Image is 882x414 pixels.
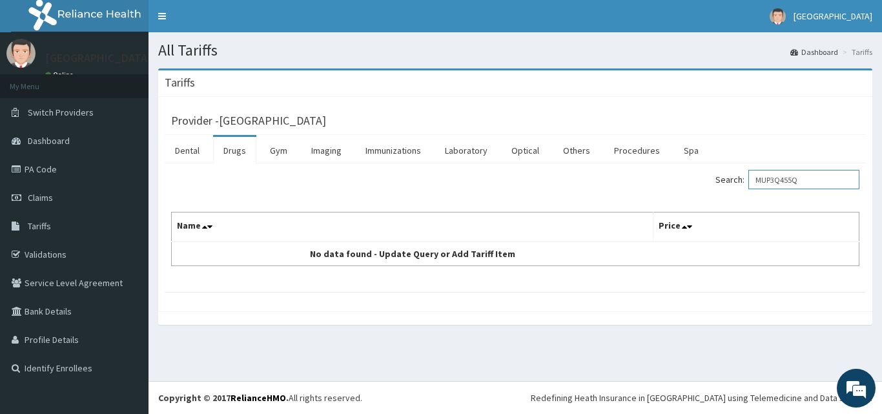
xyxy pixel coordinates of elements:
[28,220,51,232] span: Tariffs
[67,72,217,89] div: Chat with us now
[673,137,709,164] a: Spa
[839,47,872,57] li: Tariffs
[212,6,243,37] div: Minimize live chat window
[790,47,838,57] a: Dashboard
[149,381,882,414] footer: All rights reserved.
[6,39,36,68] img: User Image
[28,135,70,147] span: Dashboard
[355,137,431,164] a: Immunizations
[553,137,600,164] a: Others
[172,212,653,242] th: Name
[501,137,549,164] a: Optical
[45,70,76,79] a: Online
[45,52,152,64] p: [GEOGRAPHIC_DATA]
[213,137,256,164] a: Drugs
[171,115,326,127] h3: Provider - [GEOGRAPHIC_DATA]
[28,192,53,203] span: Claims
[172,242,653,266] td: No data found - Update Query or Add Tariff Item
[165,137,210,164] a: Dental
[604,137,670,164] a: Procedures
[531,391,872,404] div: Redefining Heath Insurance in [GEOGRAPHIC_DATA] using Telemedicine and Data Science!
[715,170,859,189] label: Search:
[748,170,859,189] input: Search:
[231,392,286,404] a: RelianceHMO
[301,137,352,164] a: Imaging
[158,392,289,404] strong: Copyright © 2017 .
[75,125,178,255] span: We're online!
[158,42,872,59] h1: All Tariffs
[794,10,872,22] span: [GEOGRAPHIC_DATA]
[165,77,195,88] h3: Tariffs
[435,137,498,164] a: Laboratory
[28,107,94,118] span: Switch Providers
[260,137,298,164] a: Gym
[6,276,246,322] textarea: Type your message and hit 'Enter'
[24,65,52,97] img: d_794563401_company_1708531726252_794563401
[653,212,859,242] th: Price
[770,8,786,25] img: User Image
